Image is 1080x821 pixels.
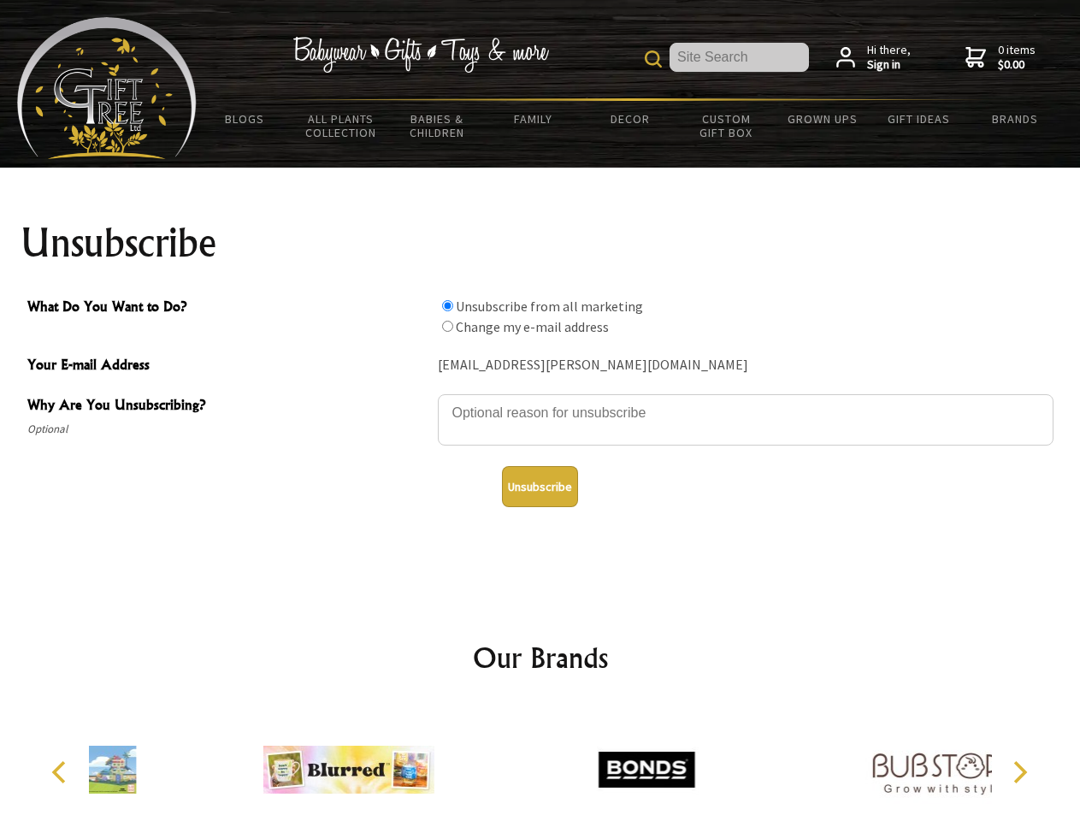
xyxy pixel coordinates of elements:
[867,57,911,73] strong: Sign in
[836,43,911,73] a: Hi there,Sign in
[438,352,1053,379] div: [EMAIL_ADDRESS][PERSON_NAME][DOMAIN_NAME]
[17,17,197,159] img: Babyware - Gifts - Toys and more...
[27,296,429,321] span: What Do You Want to Do?
[442,321,453,332] input: What Do You Want to Do?
[581,101,678,137] a: Decor
[43,753,80,791] button: Previous
[27,354,429,379] span: Your E-mail Address
[27,394,429,419] span: Why Are You Unsubscribing?
[502,466,578,507] button: Unsubscribe
[670,43,809,72] input: Site Search
[867,43,911,73] span: Hi there,
[197,101,293,137] a: BLOGS
[998,57,1036,73] strong: $0.00
[1000,753,1038,791] button: Next
[486,101,582,137] a: Family
[965,43,1036,73] a: 0 items$0.00
[456,298,643,315] label: Unsubscribe from all marketing
[870,101,967,137] a: Gift Ideas
[442,300,453,311] input: What Do You Want to Do?
[438,394,1053,446] textarea: Why Are You Unsubscribing?
[967,101,1064,137] a: Brands
[293,101,390,151] a: All Plants Collection
[678,101,775,151] a: Custom Gift Box
[456,318,609,335] label: Change my e-mail address
[21,222,1060,263] h1: Unsubscribe
[774,101,870,137] a: Grown Ups
[27,419,429,440] span: Optional
[998,42,1036,73] span: 0 items
[389,101,486,151] a: Babies & Children
[292,37,549,73] img: Babywear - Gifts - Toys & more
[645,50,662,68] img: product search
[34,637,1047,678] h2: Our Brands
